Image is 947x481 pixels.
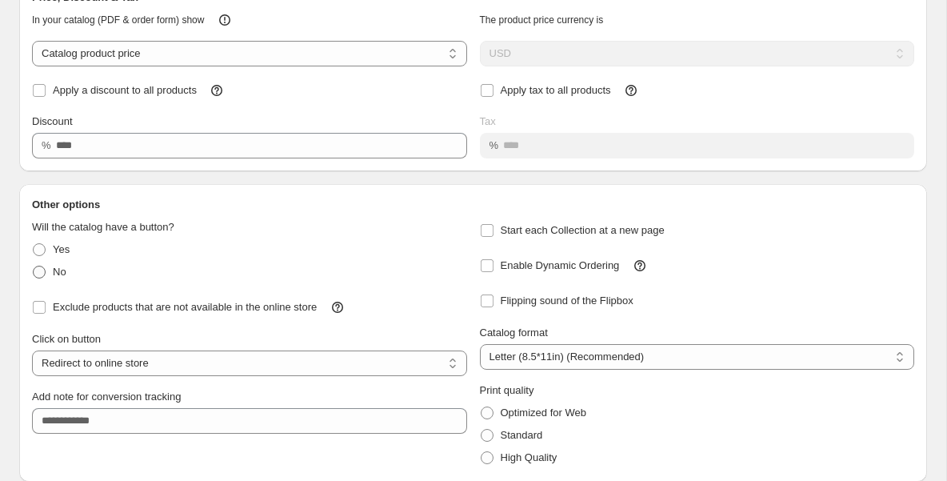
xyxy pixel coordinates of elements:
[32,197,914,213] h2: Other options
[480,384,534,396] span: Print quality
[480,327,548,339] span: Catalog format
[501,295,633,307] span: Flipping sound of the Flipbox
[32,391,181,403] span: Add note for conversion tracking
[501,84,611,96] span: Apply tax to all products
[53,301,317,313] span: Exclude products that are not available in the online store
[489,139,499,151] span: %
[501,429,543,441] span: Standard
[53,243,70,255] span: Yes
[501,224,665,236] span: Start each Collection at a new page
[501,451,557,463] span: High Quality
[480,14,604,26] span: The product price currency is
[480,115,496,127] span: Tax
[32,14,204,26] span: In your catalog (PDF & order form) show
[32,333,101,345] span: Click on button
[501,259,620,271] span: Enable Dynamic Ordering
[501,407,586,419] span: Optimized for Web
[53,84,197,96] span: Apply a discount to all products
[32,115,73,127] span: Discount
[53,266,66,278] span: No
[32,221,174,233] span: Will the catalog have a button?
[42,139,51,151] span: %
